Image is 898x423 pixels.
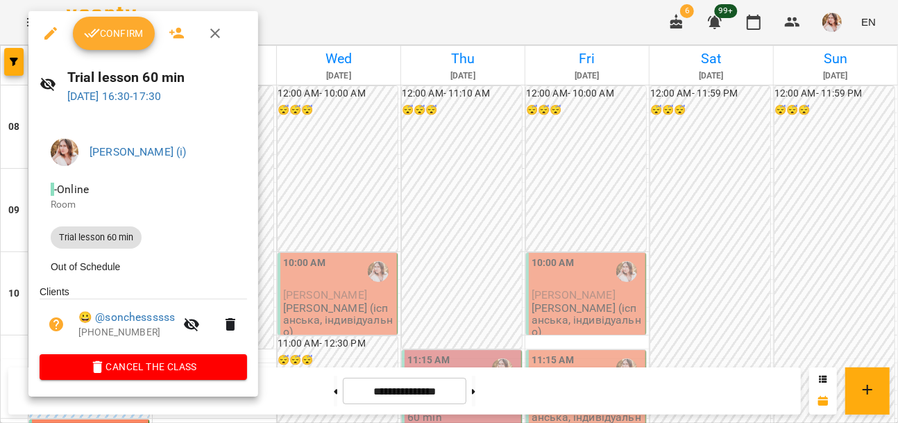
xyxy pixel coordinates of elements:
button: Confirm [73,17,155,50]
a: [DATE] 16:30-17:30 [67,90,162,103]
span: - Online [51,183,92,196]
button: Cancel the class [40,354,247,379]
a: [PERSON_NAME] (і) [90,145,187,158]
li: Out of Schedule [40,254,247,279]
p: [PHONE_NUMBER] [78,326,175,340]
ul: Clients [40,285,247,354]
a: 😀 @sonchessssss [78,309,175,326]
h6: Trial lesson 60 min [67,67,247,88]
span: Trial lesson 60 min [51,231,142,244]
span: Cancel the class [51,358,236,375]
button: Unpaid. Bill the attendance? [40,308,73,341]
img: cd58824c68fe8f7eba89630c982c9fb7.jpeg [51,138,78,166]
span: Confirm [84,25,144,42]
p: Room [51,198,236,212]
